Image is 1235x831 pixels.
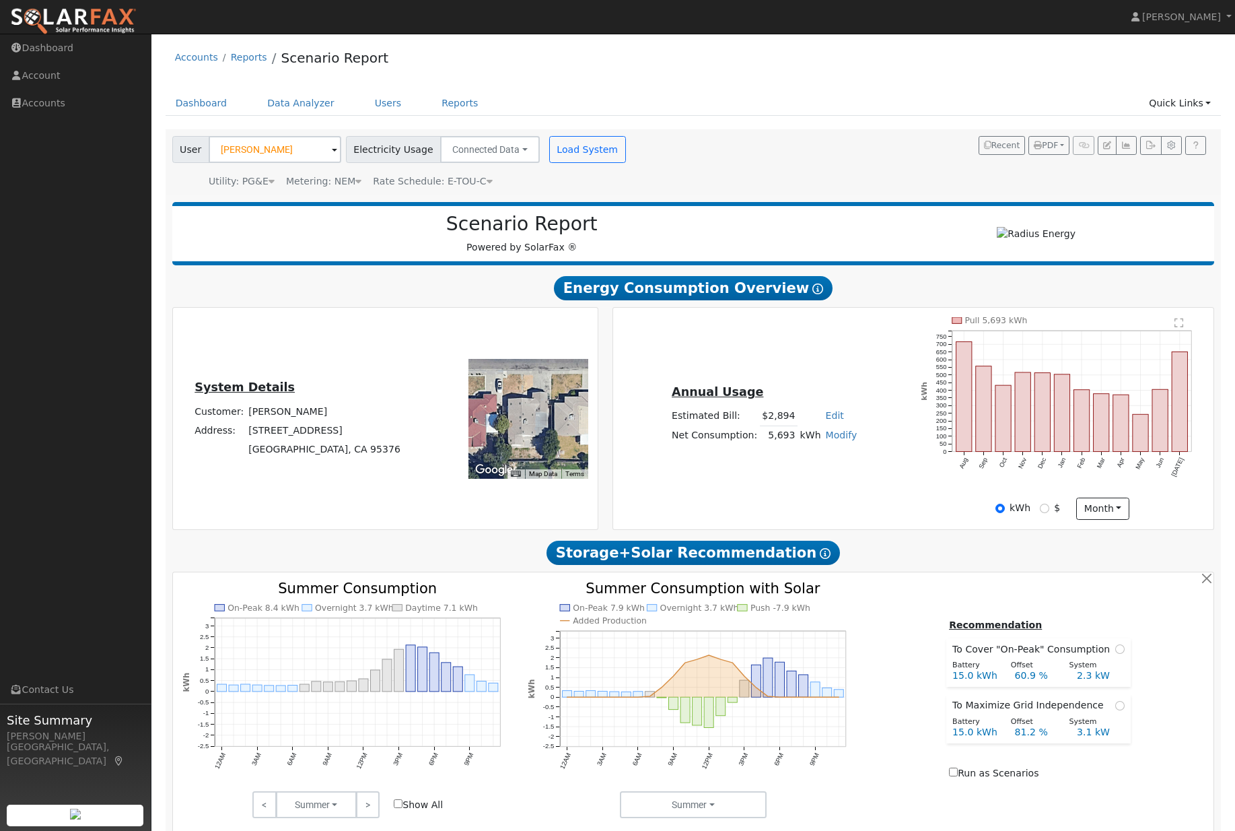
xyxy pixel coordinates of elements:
[179,213,865,255] div: Powered by SolarFax ®
[382,659,392,692] rect: onclick=""
[1161,136,1182,155] button: Settings
[1076,457,1087,470] text: Feb
[551,634,554,642] text: 3
[429,653,439,692] rect: onclick=""
[1034,141,1058,150] span: PDF
[286,174,361,189] div: Metering: NEM
[1139,91,1221,116] a: Quick Links
[1054,501,1060,515] label: $
[276,686,285,692] rect: onclick=""
[1170,457,1185,478] text: [DATE]
[586,580,820,597] text: Summer Consumption with Solar
[205,622,209,630] text: 3
[1185,136,1206,155] a: Help Link
[543,742,555,750] text: -2.5
[181,673,190,692] text: kWh
[773,752,785,767] text: 6PM
[812,284,823,294] i: Show Help
[1113,395,1129,452] rect: onclick=""
[620,791,767,818] button: Summer
[394,798,443,812] label: Show All
[998,457,1008,469] text: Oct
[356,791,380,818] a: >
[7,711,144,729] span: Site Summary
[598,691,607,697] rect: onclick=""
[394,799,402,808] input: Show All
[775,662,784,697] rect: onclick=""
[1036,457,1047,470] text: Dec
[610,692,619,697] rect: onclick=""
[684,661,686,664] circle: onclick=""
[1008,669,1069,683] div: 60.9 %
[546,541,840,565] span: Storage+Solar Recommendation
[946,717,1004,728] div: Battery
[1015,372,1030,452] rect: onclick=""
[621,692,631,697] rect: onclick=""
[431,91,488,116] a: Reports
[700,752,714,770] text: 12PM
[543,723,555,730] text: -1.5
[1008,725,1069,739] div: 81.2 %
[418,647,427,692] rect: onclick=""
[278,580,437,597] text: Summer Consumption
[227,603,299,613] text: On-Peak 8.4 kWh
[1142,11,1221,22] span: [PERSON_NAME]
[209,136,341,163] input: Select a User
[1096,457,1106,470] text: Mar
[1098,136,1117,155] button: Edit User
[577,696,580,698] circle: onclick=""
[565,470,584,477] a: Terms (opens in new tab)
[995,385,1011,452] rect: onclick=""
[979,136,1026,155] button: Recent
[1062,660,1121,671] div: System
[936,410,946,417] text: 250
[666,752,678,767] text: 9AM
[166,91,238,116] a: Dashboard
[549,136,626,163] button: Load System
[672,385,763,399] u: Annual Usage
[217,684,226,692] rect: onclick=""
[936,418,946,424] text: 200
[696,658,699,661] circle: onclick=""
[826,430,857,440] a: Modify
[323,682,332,692] rect: onclick=""
[1034,373,1050,452] rect: onclick=""
[814,696,816,698] circle: onclick=""
[936,379,946,386] text: 450
[672,675,675,677] circle: onclick=""
[952,698,1109,712] span: To Maximize Grid Independence
[1133,415,1148,452] rect: onclick=""
[7,740,144,768] div: [GEOGRAPHIC_DATA], [GEOGRAPHIC_DATA]
[946,669,1008,683] div: 15.0 kWh
[527,679,536,699] text: kWh
[197,721,209,728] text: -1.5
[346,136,441,163] span: Electricity Usage
[943,448,946,455] text: 0
[936,333,946,340] text: 750
[246,421,403,440] td: [STREET_ADDRESS]
[995,504,1005,513] input: kWh
[707,654,710,657] circle: onclick=""
[7,729,144,743] div: [PERSON_NAME]
[1010,501,1030,515] label: kWh
[704,697,713,727] rect: onclick=""
[373,176,492,187] span: Alias: HETOUC
[826,410,844,421] a: Edit
[205,644,209,651] text: 2
[113,756,125,766] a: Map
[631,752,643,767] text: 6AM
[1076,498,1129,521] button: month
[760,407,798,426] td: $2,894
[820,548,831,559] i: Show Help
[1073,390,1089,452] rect: onclick=""
[1028,136,1069,155] button: PDF
[590,696,592,698] circle: onclick=""
[837,696,840,698] circle: onclick=""
[549,712,555,720] text: -1
[252,791,276,818] a: <
[834,690,843,697] rect: onclick=""
[205,688,209,695] text: 0
[936,433,946,440] text: 100
[1003,660,1062,671] div: Offset
[949,620,1042,630] u: Recommendation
